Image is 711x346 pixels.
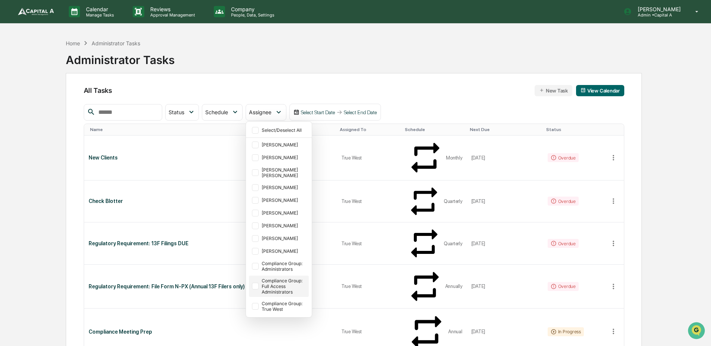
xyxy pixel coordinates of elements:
img: calendar [293,109,299,115]
button: View Calendar [576,85,624,96]
td: [DATE] [467,222,543,265]
div: New Clients [89,155,332,161]
span: Status [169,109,184,115]
p: Manage Tasks [80,12,118,18]
iframe: Open customer support [687,321,707,342]
span: Attestations [62,94,93,102]
div: Compliance Group: True West [262,301,307,312]
p: Company [225,6,278,12]
div: Administrator Tasks [66,47,175,67]
div: [PERSON_NAME] [PERSON_NAME] [262,167,307,178]
div: Toggle SortBy [609,127,624,132]
div: Overdue [548,282,579,291]
div: [PERSON_NAME] [262,210,307,216]
p: [PERSON_NAME] [632,6,684,12]
p: Admin • Capital A [632,12,684,18]
div: Overdue [548,239,579,248]
div: [PERSON_NAME] [262,223,307,228]
div: [PERSON_NAME] [262,197,307,203]
button: New Task [535,85,572,96]
div: True West [341,241,397,246]
div: Toggle SortBy [90,127,334,132]
div: Toggle SortBy [546,127,606,132]
div: Regulatory Requirement: File Form N-PX (Annual 13F Filers only) [89,283,332,289]
div: Quarterly [444,241,462,246]
div: Select End Date [344,109,377,115]
div: True West [341,198,397,204]
div: Annually [445,283,462,289]
img: 1746055101610-c473b297-6a78-478c-a979-82029cc54cd1 [7,57,21,71]
div: [PERSON_NAME] [262,142,307,148]
div: Select Start Date [301,109,335,115]
div: Compliance Meeting Prep [89,329,332,335]
td: [DATE] [467,180,543,223]
div: 🖐️ [7,95,13,101]
div: We're available if you need us! [25,65,95,71]
div: Toggle SortBy [470,127,540,132]
div: Toggle SortBy [340,127,399,132]
div: 🔎 [7,109,13,115]
div: 🗄️ [54,95,60,101]
a: Powered byPylon [53,127,90,133]
div: Toggle SortBy [405,127,464,132]
img: logo [18,8,54,15]
div: Overdue [548,153,579,162]
div: In Progress [548,327,584,336]
img: arrow right [336,109,342,115]
div: Compliance Group: Full Access Administrators [262,278,307,295]
div: Compliance Group: Administrators [262,261,307,272]
a: 🗄️Attestations [51,91,96,105]
div: Monthly [446,155,462,161]
div: [PERSON_NAME] [262,155,307,160]
td: [DATE] [467,136,543,180]
div: True West [341,283,397,289]
div: Home [66,40,80,46]
span: All Tasks [84,86,112,94]
div: [PERSON_NAME] [262,248,307,254]
div: Annual [448,329,462,334]
span: Schedule [205,109,228,115]
a: 🔎Data Lookup [4,106,50,119]
p: Calendar [80,6,118,12]
div: True West [341,329,397,334]
div: Check Blotter [89,198,332,204]
div: Quarterly [444,198,462,204]
p: Reviews [144,6,199,12]
img: calendar [581,88,586,93]
p: People, Data, Settings [225,12,278,18]
div: Regulatory Requirement: 13F Filings DUE [89,240,332,246]
td: [DATE] [467,265,543,309]
span: Preclearance [15,94,48,102]
button: Start new chat [127,60,136,69]
div: Start new chat [25,57,123,65]
div: Select/Deselect All [262,127,307,133]
div: [PERSON_NAME] [262,236,307,241]
div: Overdue [548,197,579,206]
a: 🖐️Preclearance [4,91,51,105]
div: True West [341,155,397,161]
span: Assignee [249,109,271,115]
span: Pylon [74,127,90,133]
p: Approval Management [144,12,199,18]
div: Administrator Tasks [92,40,140,46]
span: Data Lookup [15,109,47,116]
div: [PERSON_NAME] [262,185,307,190]
p: How can we help? [7,16,136,28]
